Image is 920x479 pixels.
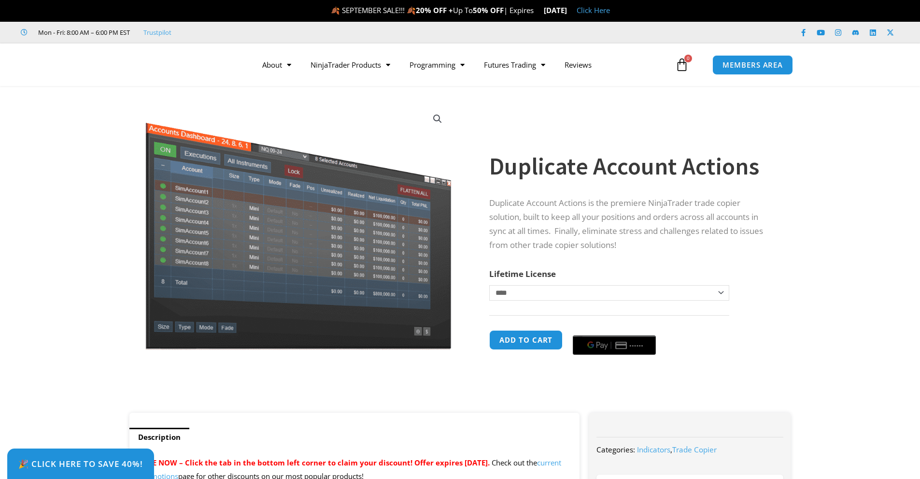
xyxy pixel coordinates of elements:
[489,196,771,252] p: Duplicate Account Actions is the premiere NinjaTrader trade copier solution, built to keep all yo...
[253,54,673,76] nav: Menu
[416,5,453,15] strong: 20% OFF +
[473,5,504,15] strong: 50% OFF
[596,445,635,454] span: Categories:
[534,7,541,14] img: ⌛
[489,149,771,183] h1: Duplicate Account Actions
[637,445,670,454] a: Indicators
[712,55,793,75] a: MEMBERS AREA
[331,5,544,15] span: 🍂 SEPTEMBER SALE!!! 🍂 Up To | Expires
[36,27,130,38] span: Mon - Fri: 8:00 AM – 6:00 PM EST
[301,54,400,76] a: NinjaTrader Products
[18,460,143,468] span: 🎉 Click Here to save 40%!
[577,5,610,15] a: Click Here
[573,335,656,355] button: Buy with GPay
[544,5,567,15] strong: [DATE]
[429,110,446,128] a: View full-screen image gallery
[630,342,645,349] text: ••••••
[143,103,453,350] img: Screenshot 2024-08-26 15414455555
[400,54,474,76] a: Programming
[661,51,703,79] a: 0
[684,55,692,62] span: 0
[7,449,154,479] a: 🎉 Click Here to save 40%!
[129,428,189,447] a: Description
[474,54,555,76] a: Futures Trading
[489,268,556,279] label: Lifetime License
[555,54,601,76] a: Reviews
[571,329,658,330] iframe: Secure payment input frame
[489,330,563,350] button: Add to cart
[722,61,783,69] span: MEMBERS AREA
[143,27,171,38] a: Trustpilot
[672,445,717,454] a: Trade Copier
[253,54,301,76] a: About
[637,445,717,454] span: ,
[114,47,218,82] img: LogoAI | Affordable Indicators – NinjaTrader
